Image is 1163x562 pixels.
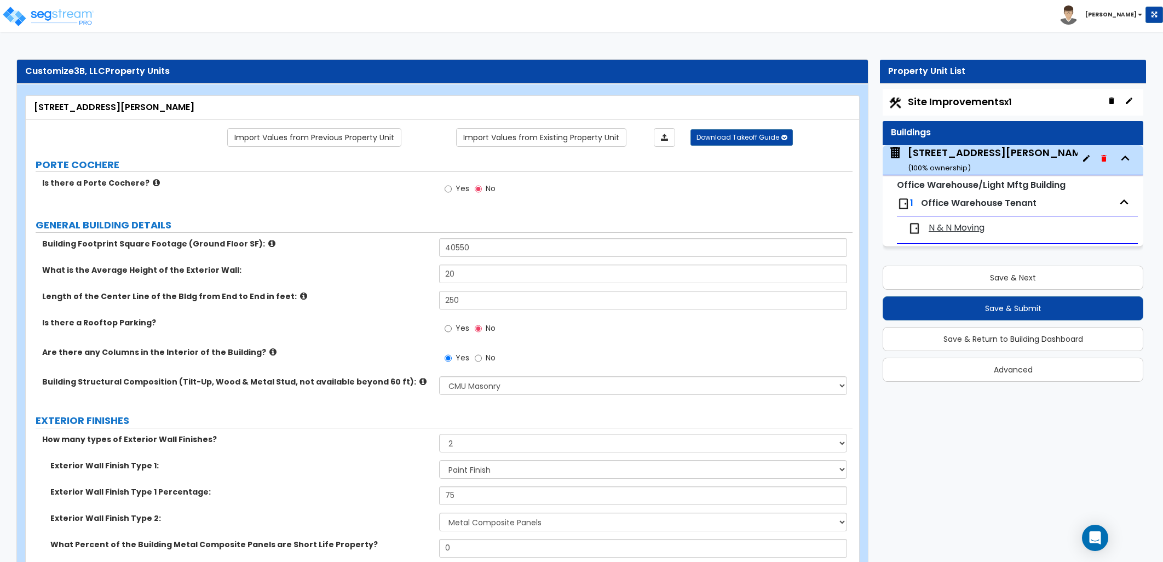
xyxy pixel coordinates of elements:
[74,65,105,77] span: 3B, LLC
[419,377,427,386] i: click for more info!
[456,128,626,147] a: Import the dynamic attribute values from existing properties.
[268,239,275,248] i: click for more info!
[456,323,469,334] span: Yes
[456,183,469,194] span: Yes
[891,127,1135,139] div: Buildings
[486,352,496,363] span: No
[1059,5,1078,25] img: avatar.png
[908,95,1011,108] span: Site Improvements
[269,348,277,356] i: click for more info!
[883,327,1143,351] button: Save & Return to Building Dashboard
[2,5,95,27] img: logo_pro_r.png
[42,238,431,249] label: Building Footprint Square Footage (Ground Floor SF):
[486,323,496,334] span: No
[1082,525,1108,551] div: Open Intercom Messenger
[34,101,851,114] div: [STREET_ADDRESS][PERSON_NAME]
[897,197,910,210] img: door.png
[888,65,1138,78] div: Property Unit List
[910,197,913,209] span: 1
[908,146,1091,174] div: [STREET_ADDRESS][PERSON_NAME]
[908,222,921,235] img: door.png
[50,460,431,471] label: Exterior Wall Finish Type 1:
[883,358,1143,382] button: Advanced
[929,222,984,234] span: N & N Moving
[50,539,431,550] label: What Percent of the Building Metal Composite Panels are Short Life Property?
[883,296,1143,320] button: Save & Submit
[456,352,469,363] span: Yes
[36,218,853,232] label: GENERAL BUILDING DETAILS
[153,179,160,187] i: click for more info!
[36,158,853,172] label: PORTE COCHERE
[888,146,1078,174] span: 3240 East Kemper Rd
[475,183,482,195] input: No
[227,128,401,147] a: Import the dynamic attribute values from previous properties.
[888,96,902,110] img: Construction.png
[883,266,1143,290] button: Save & Next
[42,177,431,188] label: Is there a Porte Cochere?
[445,352,452,364] input: Yes
[42,347,431,358] label: Are there any Columns in the Interior of the Building?
[50,486,431,497] label: Exterior Wall Finish Type 1 Percentage:
[654,128,675,147] a: Import the dynamic attributes value through Excel sheet
[445,183,452,195] input: Yes
[475,323,482,335] input: No
[42,291,431,302] label: Length of the Center Line of the Bldg from End to End in feet:
[50,513,431,524] label: Exterior Wall Finish Type 2:
[445,323,452,335] input: Yes
[42,376,431,387] label: Building Structural Composition (Tilt-Up, Wood & Metal Stud, not available beyond 60 ft):
[42,265,431,276] label: What is the Average Height of the Exterior Wall:
[1085,10,1137,19] b: [PERSON_NAME]
[300,292,307,300] i: click for more info!
[475,352,482,364] input: No
[1004,96,1011,108] small: x1
[25,65,860,78] div: Customize Property Units
[908,163,971,173] small: ( 100 % ownership)
[921,197,1037,209] span: Office Warehouse Tenant
[36,414,853,428] label: EXTERIOR FINISHES
[690,129,793,146] button: Download Takeoff Guide
[42,434,431,445] label: How many types of Exterior Wall Finishes?
[897,179,1066,191] small: Office Warehouse/Light Mftg Building
[42,317,431,328] label: Is there a Rooftop Parking?
[696,133,779,142] span: Download Takeoff Guide
[888,146,902,160] img: building.svg
[486,183,496,194] span: No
